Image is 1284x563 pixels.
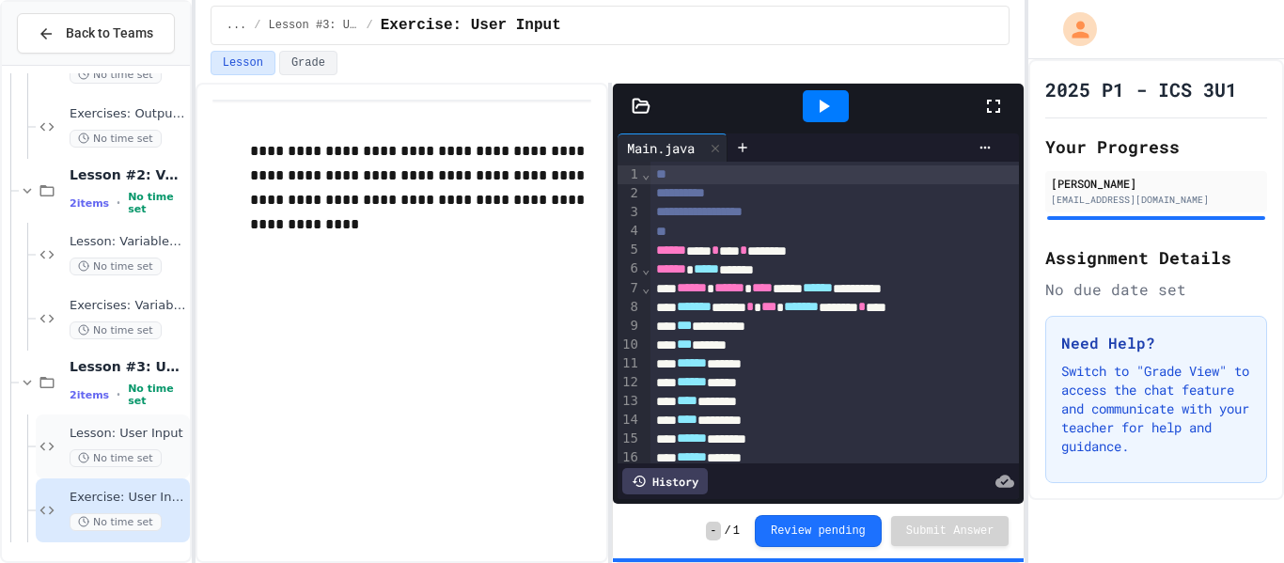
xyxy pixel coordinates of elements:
[17,13,175,54] button: Back to Teams
[70,449,162,467] span: No time set
[641,166,650,181] span: Fold line
[618,184,641,203] div: 2
[70,389,109,401] span: 2 items
[1051,175,1261,192] div: [PERSON_NAME]
[618,298,641,317] div: 8
[618,133,728,162] div: Main.java
[618,392,641,411] div: 13
[725,524,731,539] span: /
[641,261,650,276] span: Fold line
[117,195,120,211] span: •
[618,430,641,448] div: 15
[70,197,109,210] span: 2 items
[381,14,561,37] span: Exercise: User Input
[618,448,641,467] div: 16
[906,524,994,539] span: Submit Answer
[279,51,337,75] button: Grade
[755,515,882,547] button: Review pending
[1045,278,1267,301] div: No due date set
[1045,133,1267,160] h2: Your Progress
[70,130,162,148] span: No time set
[1061,362,1251,456] p: Switch to "Grade View" to access the chat feature and communicate with your teacher for help and ...
[70,321,162,339] span: No time set
[1051,193,1261,207] div: [EMAIL_ADDRESS][DOMAIN_NAME]
[70,166,186,183] span: Lesson #2: Variables & Data Types
[70,490,186,506] span: Exercise: User Input
[1045,76,1237,102] h1: 2025 P1 - ICS 3U1
[641,280,650,295] span: Fold line
[117,387,120,402] span: •
[618,138,704,158] div: Main.java
[618,317,641,336] div: 9
[618,241,641,259] div: 5
[254,18,260,33] span: /
[128,191,186,215] span: No time set
[70,258,162,275] span: No time set
[1043,8,1102,51] div: My Account
[618,222,641,241] div: 4
[269,18,359,33] span: Lesson #3: User Input
[66,23,153,43] span: Back to Teams
[70,358,186,375] span: Lesson #3: User Input
[706,522,720,540] span: -
[70,234,186,250] span: Lesson: Variables & Data Types
[70,513,162,531] span: No time set
[618,411,641,430] div: 14
[618,203,641,222] div: 3
[618,336,641,354] div: 10
[618,259,641,278] div: 6
[618,165,641,184] div: 1
[227,18,247,33] span: ...
[70,106,186,122] span: Exercises: Output/Output Formatting
[618,354,641,373] div: 11
[1045,244,1267,271] h2: Assignment Details
[70,298,186,314] span: Exercises: Variables & Data Types
[733,524,740,539] span: 1
[70,66,162,84] span: No time set
[70,426,186,442] span: Lesson: User Input
[128,383,186,407] span: No time set
[618,373,641,392] div: 12
[622,468,708,494] div: History
[891,516,1010,546] button: Submit Answer
[618,279,641,298] div: 7
[367,18,373,33] span: /
[1061,332,1251,354] h3: Need Help?
[211,51,275,75] button: Lesson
